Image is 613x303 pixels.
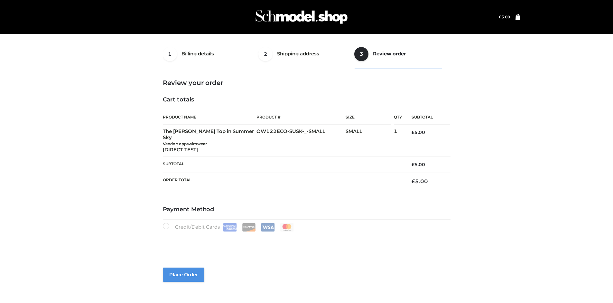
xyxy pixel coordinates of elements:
th: Size [346,110,391,125]
th: Subtotal [402,110,450,125]
span: £ [412,129,414,135]
h3: Review your order [163,79,450,87]
span: £ [412,162,414,167]
bdi: 5.00 [499,14,510,19]
label: Credit/Debit Cards [163,223,294,232]
th: Qty [394,110,402,125]
img: Discover [242,223,256,232]
th: Order Total [163,173,402,190]
img: Mastercard [280,223,294,232]
th: Product # [256,110,346,125]
button: Place order [163,268,204,282]
small: Vendor: oppswimwear [163,141,207,146]
h4: Cart totals [163,96,450,103]
td: The [PERSON_NAME] Top in Summer Sky [DIRECT TEST] [163,125,257,157]
a: £5.00 [499,14,510,19]
img: Visa [261,223,275,232]
bdi: 5.00 [412,162,425,167]
bdi: 5.00 [412,129,425,135]
iframe: Secure payment input frame [162,230,449,254]
img: Amex [223,223,237,232]
img: Schmodel Admin 964 [253,4,350,30]
td: 1 [394,125,402,157]
th: Product Name [163,110,257,125]
span: £ [499,14,501,19]
td: SMALL [346,125,394,157]
th: Subtotal [163,157,402,173]
span: £ [412,178,415,185]
td: OW122ECO-SUSK-_-SMALL [256,125,346,157]
h4: Payment Method [163,206,450,213]
bdi: 5.00 [412,178,428,185]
